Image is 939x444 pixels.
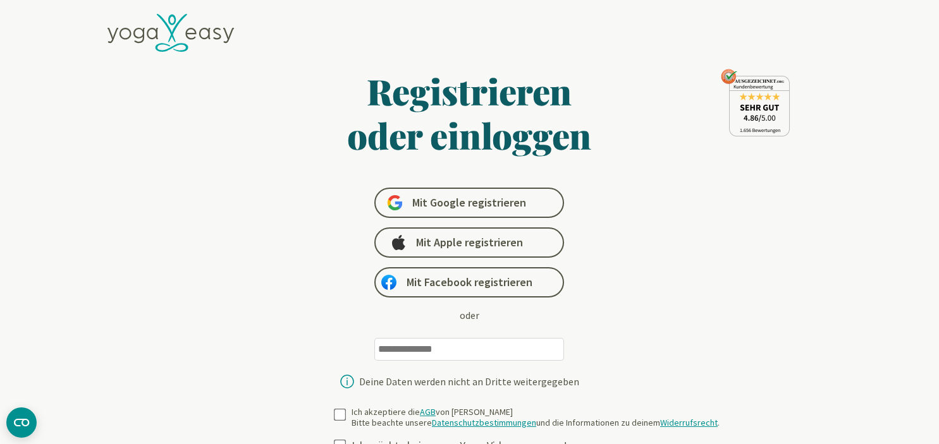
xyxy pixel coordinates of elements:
[374,227,564,258] a: Mit Apple registrieren
[432,417,536,428] a: Datenschutzbestimmungen
[374,267,564,297] a: Mit Facebook registrieren
[407,275,532,290] span: Mit Facebook registrieren
[352,407,720,429] div: Ich akzeptiere die von [PERSON_NAME] Bitte beachte unsere und die Informationen zu deinem .
[374,188,564,218] a: Mit Google registrieren
[460,308,479,323] div: oder
[412,195,526,210] span: Mit Google registrieren
[660,417,718,428] a: Widerrufsrecht
[721,69,790,136] img: ausgezeichnet_seal.png
[225,69,715,157] h1: Registrieren oder einloggen
[6,407,37,438] button: CMP-Widget öffnen
[420,406,436,417] a: AGB
[416,235,523,250] span: Mit Apple registrieren
[359,376,579,387] div: Deine Daten werden nicht an Dritte weitergegeben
